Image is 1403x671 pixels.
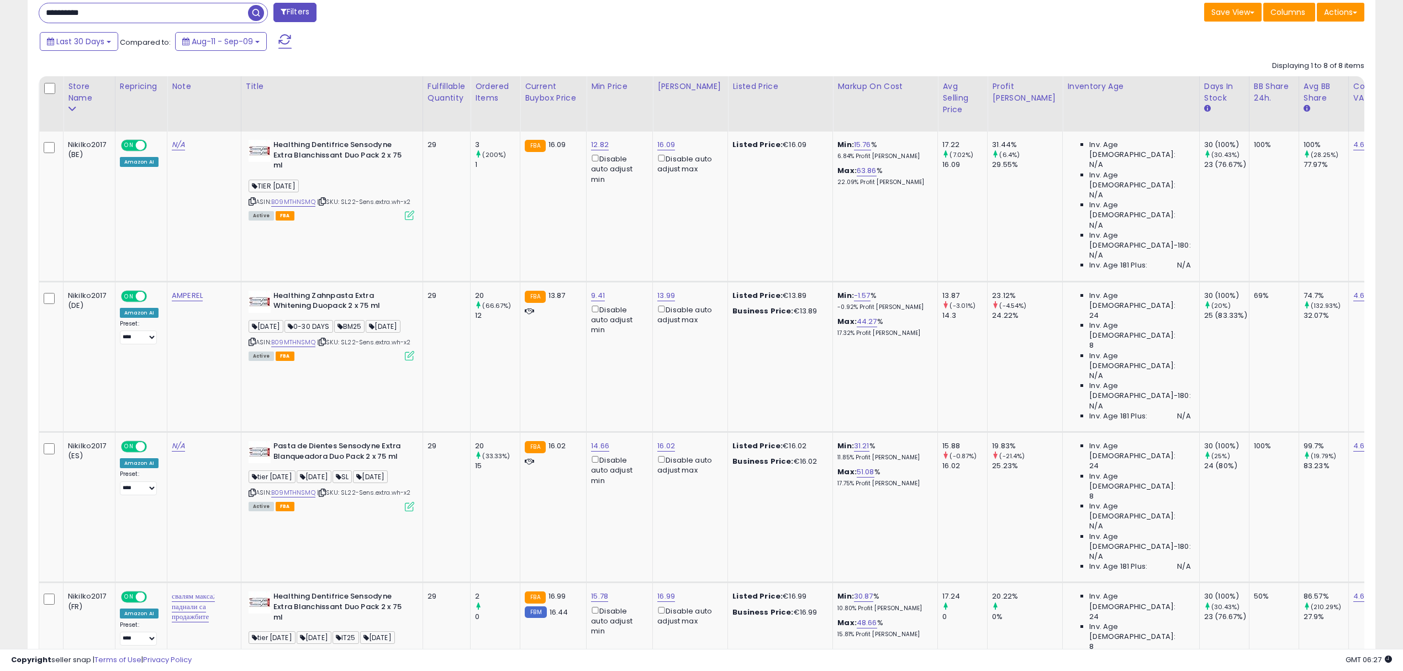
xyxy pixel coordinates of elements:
div: 29 [428,591,462,601]
p: 22.09% Profit [PERSON_NAME] [837,179,929,186]
span: Inv. Age [DEMOGRAPHIC_DATA]-180: [1089,532,1190,552]
span: 24 [1089,311,1099,321]
span: 16.09 [548,139,566,150]
span: Inv. Age 181 Plus: [1089,260,1147,270]
div: Amazon AI [120,157,159,167]
div: Title [246,81,418,92]
div: 86.57% [1304,591,1348,601]
b: Business Price: [732,456,793,466]
div: 100% [1304,140,1348,150]
span: N/A [1089,250,1103,260]
small: (6.4%) [999,150,1020,159]
span: N/A [1177,411,1190,421]
div: 20.22% [992,591,1062,601]
div: Disable auto adjust min [591,153,644,185]
div: 24.22% [992,311,1062,321]
div: 1 [475,160,520,170]
span: 24 [1089,461,1099,471]
span: OFF [145,291,162,301]
div: Inventory Age [1067,81,1194,92]
div: 16.02 [942,461,987,471]
span: Inv. Age [DEMOGRAPHIC_DATA]: [1089,591,1190,611]
div: Disable auto adjust max [657,454,719,475]
p: 10.80% Profit [PERSON_NAME] [837,605,929,612]
b: Max: [837,316,857,327]
img: 417Tieq+T+L._SL40_.jpg [249,140,271,162]
div: 0 [942,612,987,622]
a: свалям макса; паднали са продажбите [172,591,215,622]
div: €13.89 [732,291,824,301]
div: 29 [428,291,462,301]
div: 17.24 [942,591,987,601]
span: 16.44 [550,607,568,617]
small: (-0.87%) [950,452,977,460]
span: Columns [1270,7,1305,18]
div: 12 [475,311,520,321]
div: % [837,591,929,612]
a: B09MTHNSMQ [271,197,315,207]
div: ASIN: [249,591,414,670]
div: 2 [475,591,520,601]
p: 6.84% Profit [PERSON_NAME] [837,153,929,160]
img: 417Tieq+T+L._SL40_.jpg [249,591,271,614]
span: N/A [1089,401,1103,411]
div: % [837,291,929,311]
span: Last 30 Days [56,36,104,47]
span: IT25 [333,631,359,644]
span: Inv. Age [DEMOGRAPHIC_DATA]: [1089,321,1190,340]
div: Disable auto adjust min [591,605,644,637]
span: N/A [1177,260,1190,270]
span: Inv. Age [DEMOGRAPHIC_DATA]: [1089,170,1190,190]
span: | SKU: SL22-Sens.extra.wh-x2 [317,338,411,347]
b: Listed Price: [732,441,783,451]
a: 4.60 [1353,591,1369,602]
small: (200%) [482,150,506,159]
span: Inv. Age [DEMOGRAPHIC_DATA]-180: [1089,381,1190,401]
span: TIER [DATE] [249,180,299,192]
small: FBM [525,606,546,618]
div: 20 [475,291,520,301]
span: BM25 [334,320,365,333]
div: 29.55% [992,160,1062,170]
span: OFF [145,141,162,150]
small: (132.93%) [1311,301,1341,310]
div: ASIN: [249,140,414,219]
div: Min Price [591,81,648,92]
span: Compared to: [120,37,171,48]
a: 4.60 [1353,139,1369,150]
div: 15 [475,461,520,471]
small: FBA [525,140,545,152]
div: Ordered Items [475,81,515,104]
img: 417Tieq+T+L._SL40_.jpg [249,291,271,313]
div: Amazon AI [120,609,159,618]
div: 17.22 [942,140,987,150]
div: Disable auto adjust min [591,454,644,486]
small: FBA [525,591,545,604]
span: [DATE] [297,470,331,483]
span: | SKU: SL22-Sens.extra.wh-x2 [317,197,411,206]
span: Inv. Age [DEMOGRAPHIC_DATA]: [1089,471,1190,491]
div: Nikilko2017 (ES) [68,441,107,461]
button: Filters [273,3,317,22]
div: 25.23% [992,461,1062,471]
a: 15.78 [591,591,608,602]
div: 31.44% [992,140,1062,150]
a: N/A [172,139,185,150]
span: 8 [1089,491,1094,501]
span: FBA [276,502,294,511]
div: Avg Selling Price [942,81,983,116]
button: Actions [1317,3,1364,22]
a: N/A [172,441,185,452]
div: 100% [1254,140,1290,150]
div: 30 (100%) [1204,140,1249,150]
small: (28.25%) [1311,150,1338,159]
a: 16.99 [657,591,675,602]
a: B09MTHNSMQ [271,338,315,347]
div: Disable auto adjust min [591,303,644,335]
div: Store Name [68,81,110,104]
button: Save View [1204,3,1262,22]
span: ON [122,593,136,602]
span: 0-30 DAYS [284,320,333,333]
span: ON [122,291,136,301]
small: Days In Stock. [1204,104,1211,114]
